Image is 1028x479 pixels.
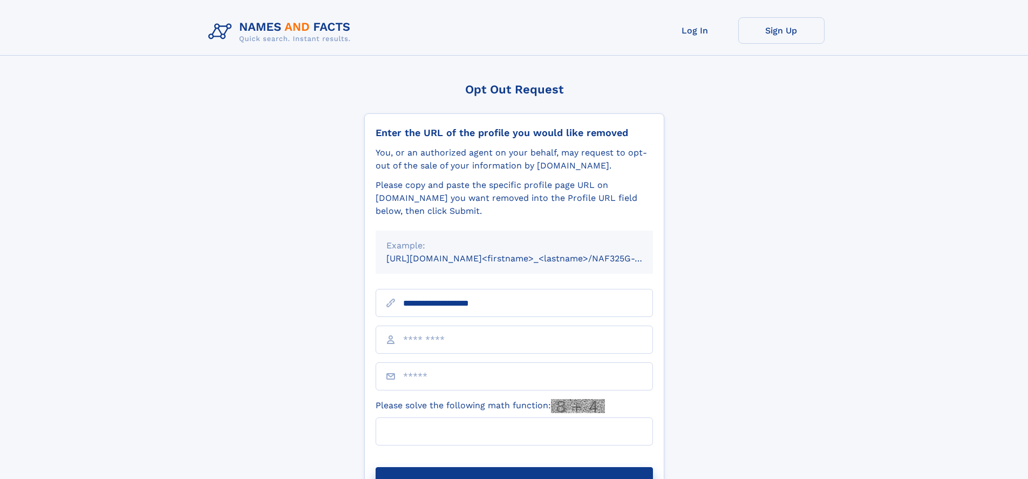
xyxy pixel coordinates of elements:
img: Logo Names and Facts [204,17,359,46]
div: Please copy and paste the specific profile page URL on [DOMAIN_NAME] you want removed into the Pr... [376,179,653,218]
div: Enter the URL of the profile you would like removed [376,127,653,139]
label: Please solve the following math function: [376,399,605,413]
div: You, or an authorized agent on your behalf, may request to opt-out of the sale of your informatio... [376,146,653,172]
small: [URL][DOMAIN_NAME]<firstname>_<lastname>/NAF325G-xxxxxxxx [386,253,673,264]
a: Log In [652,17,738,44]
a: Sign Up [738,17,825,44]
div: Opt Out Request [364,83,664,96]
div: Example: [386,239,642,252]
